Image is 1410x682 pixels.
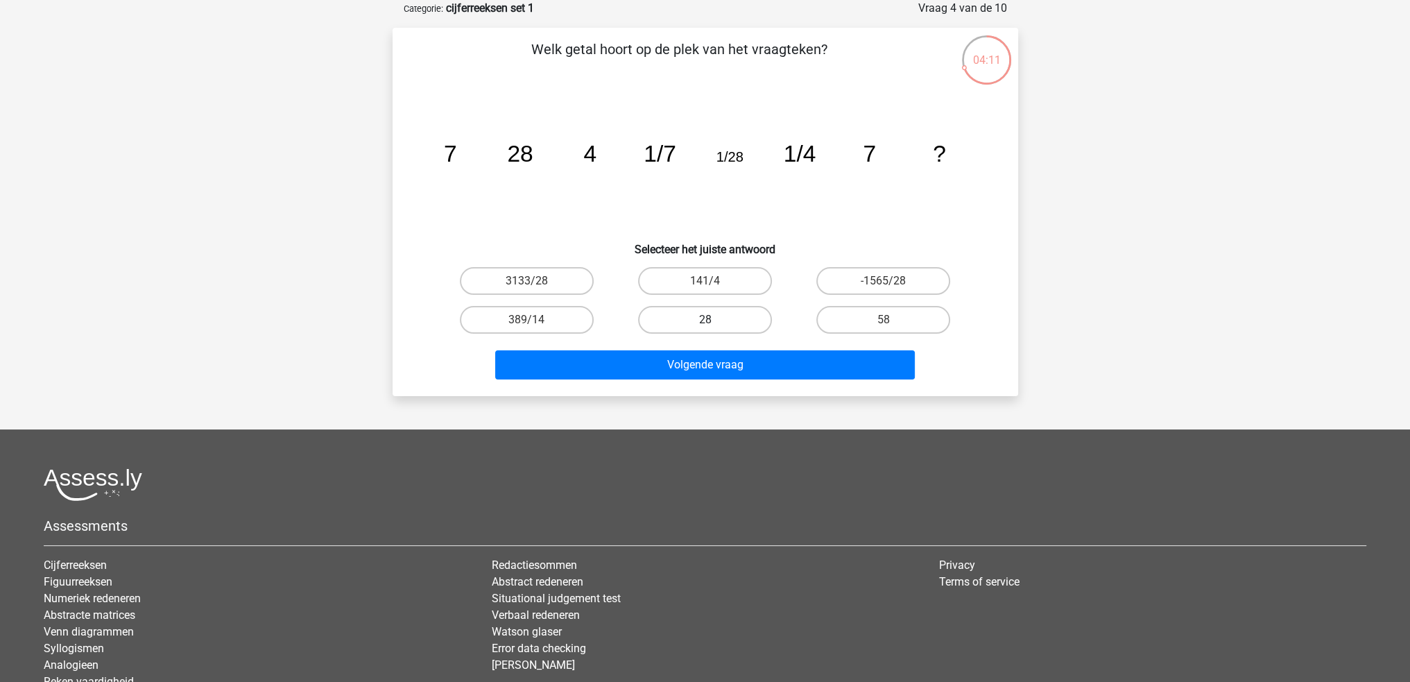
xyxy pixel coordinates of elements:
a: Error data checking [492,642,586,655]
tspan: 7 [863,141,876,167]
tspan: ? [933,141,946,167]
tspan: 1/4 [783,141,816,167]
tspan: 28 [507,141,533,167]
label: 28 [638,306,772,334]
div: 04:11 [961,34,1013,69]
a: [PERSON_NAME] [492,658,575,672]
a: Terms of service [939,575,1020,588]
label: 58 [816,306,950,334]
p: Welk getal hoort op de plek van het vraagteken? [415,39,944,80]
tspan: 1/28 [716,149,743,164]
small: Categorie: [404,3,443,14]
img: Assessly logo [44,468,142,501]
tspan: 4 [583,141,596,167]
label: 141/4 [638,267,772,295]
label: 389/14 [460,306,594,334]
h6: Selecteer het juiste antwoord [415,232,996,256]
label: 3133/28 [460,267,594,295]
tspan: 7 [443,141,456,167]
a: Syllogismen [44,642,104,655]
label: -1565/28 [816,267,950,295]
a: Numeriek redeneren [44,592,141,605]
a: Venn diagrammen [44,625,134,638]
strong: cijferreeksen set 1 [446,1,534,15]
a: Analogieen [44,658,98,672]
a: Situational judgement test [492,592,621,605]
a: Privacy [939,559,975,572]
a: Verbaal redeneren [492,608,580,622]
button: Volgende vraag [495,350,915,380]
a: Watson glaser [492,625,562,638]
a: Redactiesommen [492,559,577,572]
a: Abstract redeneren [492,575,583,588]
a: Cijferreeksen [44,559,107,572]
tspan: 1/7 [644,141,676,167]
a: Abstracte matrices [44,608,135,622]
a: Figuurreeksen [44,575,112,588]
h5: Assessments [44,518,1366,534]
